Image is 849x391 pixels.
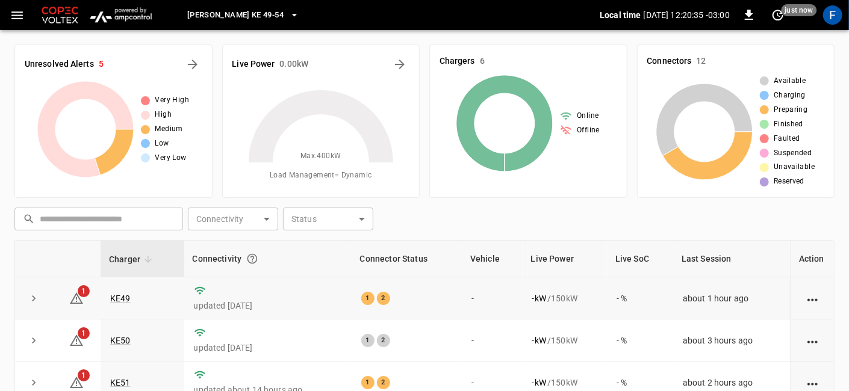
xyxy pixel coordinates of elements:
[644,9,730,21] p: [DATE] 12:20:35 -03:00
[673,277,790,319] td: about 1 hour ago
[69,377,84,387] a: 1
[532,377,546,389] p: - kW
[462,319,523,362] td: -
[673,241,790,277] th: Last Session
[78,285,90,297] span: 1
[377,376,390,389] div: 2
[194,342,342,354] p: updated [DATE]
[69,292,84,302] a: 1
[241,248,263,269] button: Connection between the charger and our software.
[532,334,597,346] div: / 150 kW
[607,319,673,362] td: - %
[390,55,409,74] button: Energy Overview
[155,94,189,106] span: Very High
[462,241,523,277] th: Vehicle
[300,150,341,162] span: Max. 400 kW
[155,152,186,164] span: Very Low
[25,58,94,71] h6: Unresolved Alerts
[577,110,599,122] span: Online
[25,289,43,307] button: expand row
[361,376,375,389] div: 1
[774,147,812,159] span: Suspended
[774,161,815,173] span: Unavailable
[280,58,309,71] h6: 0.00 kW
[607,277,673,319] td: - %
[194,300,342,312] p: updated [DATE]
[109,252,156,266] span: Charger
[462,277,523,319] td: -
[532,334,546,346] p: - kW
[774,176,804,188] span: Reserved
[805,377,820,389] div: action cell options
[377,334,390,347] div: 2
[110,294,131,303] a: KE49
[377,292,390,305] div: 2
[270,170,372,182] span: Load Management = Dynamic
[805,292,820,304] div: action cell options
[782,4,817,16] span: just now
[697,55,706,68] h6: 12
[86,4,156,26] img: ampcontrol.io logo
[600,9,641,21] p: Local time
[99,58,104,71] h6: 5
[155,138,169,150] span: Low
[155,123,182,135] span: Medium
[823,5,842,25] div: profile-icon
[183,55,202,74] button: All Alerts
[25,331,43,349] button: expand row
[774,90,806,102] span: Charging
[361,334,375,347] div: 1
[768,5,788,25] button: set refresh interval
[805,334,820,346] div: action cell options
[774,133,800,145] span: Faulted
[78,327,90,339] span: 1
[352,241,462,277] th: Connector Status
[480,55,485,68] h6: 6
[440,55,475,68] h6: Chargers
[774,75,806,87] span: Available
[790,241,834,277] th: Action
[110,378,131,387] a: KE51
[193,248,343,269] div: Connectivity
[39,4,81,26] img: Customer Logo
[532,292,546,304] p: - kW
[647,55,692,68] h6: Connectors
[774,119,803,131] span: Finished
[232,58,275,71] h6: Live Power
[607,241,673,277] th: Live SoC
[532,377,597,389] div: / 150 kW
[69,334,84,344] a: 1
[523,241,607,277] th: Live Power
[361,292,375,305] div: 1
[577,125,600,137] span: Offline
[155,109,172,121] span: High
[532,292,597,304] div: / 150 kW
[78,369,90,381] span: 1
[774,104,808,116] span: Preparing
[673,319,790,362] td: about 3 hours ago
[182,4,304,27] button: [PERSON_NAME] KE 49-54
[110,336,131,345] a: KE50
[187,8,284,22] span: [PERSON_NAME] KE 49-54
